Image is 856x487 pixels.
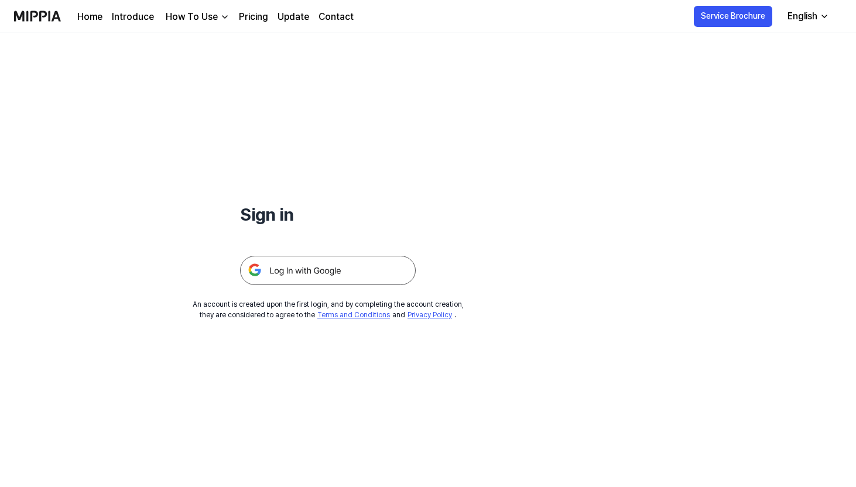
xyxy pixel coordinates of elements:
[193,299,464,320] div: An account is created upon the first login, and by completing the account creation, they are cons...
[77,10,102,24] a: Home
[220,12,230,22] img: down
[319,10,354,24] a: Contact
[778,5,836,28] button: English
[239,10,268,24] a: Pricing
[240,201,416,228] h1: Sign in
[694,6,772,27] button: Service Brochure
[163,10,230,24] button: How To Use
[408,311,452,319] a: Privacy Policy
[163,10,220,24] div: How To Use
[317,311,390,319] a: Terms and Conditions
[785,9,820,23] div: English
[240,256,416,285] img: 구글 로그인 버튼
[278,10,309,24] a: Update
[112,10,154,24] a: Introduce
